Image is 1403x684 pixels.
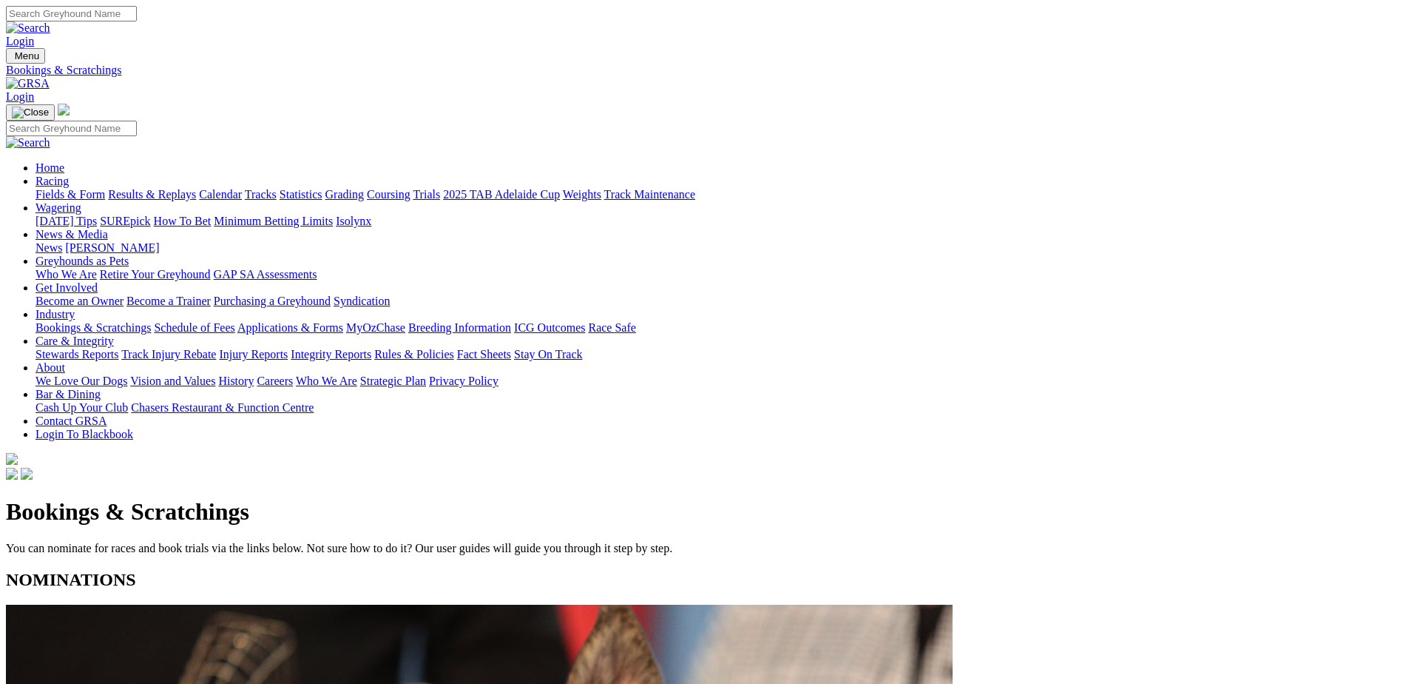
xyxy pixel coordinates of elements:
a: [DATE] Tips [36,215,97,227]
a: Careers [257,375,293,387]
a: SUREpick [100,215,150,227]
a: Who We Are [296,375,357,387]
img: logo-grsa-white.png [6,453,18,465]
a: ICG Outcomes [514,321,585,334]
input: Search [6,6,137,21]
a: Care & Integrity [36,335,114,347]
img: GRSA [6,77,50,90]
a: Grading [325,188,364,201]
img: Search [6,21,50,35]
a: Get Involved [36,281,98,294]
a: Breeding Information [408,321,511,334]
a: Integrity Reports [291,348,371,361]
p: You can nominate for races and book trials via the links below. Not sure how to do it? Our user g... [6,542,1397,555]
div: Get Involved [36,295,1397,308]
a: Tracks [245,188,277,201]
img: Search [6,136,50,150]
a: Become an Owner [36,295,124,307]
img: Close [12,107,49,118]
span: Menu [15,50,39,61]
a: Login To Blackbook [36,428,133,440]
a: [PERSON_NAME] [65,241,159,254]
a: 2025 TAB Adelaide Cup [443,188,560,201]
a: MyOzChase [346,321,405,334]
div: Wagering [36,215,1397,228]
div: Care & Integrity [36,348,1397,361]
img: logo-grsa-white.png [58,104,70,115]
a: Minimum Betting Limits [214,215,333,227]
div: News & Media [36,241,1397,255]
a: Stewards Reports [36,348,118,361]
a: Results & Replays [108,188,196,201]
a: About [36,361,65,374]
a: Contact GRSA [36,415,107,427]
a: History [218,375,254,387]
a: Weights [563,188,601,201]
a: Fact Sheets [457,348,511,361]
div: Greyhounds as Pets [36,268,1397,281]
a: Track Injury Rebate [121,348,216,361]
div: Bar & Dining [36,401,1397,415]
a: Statistics [280,188,322,201]
a: Calendar [199,188,242,201]
a: We Love Our Dogs [36,375,127,387]
a: Chasers Restaurant & Function Centre [131,401,314,414]
img: twitter.svg [21,468,33,480]
a: Home [36,161,64,174]
a: Login [6,35,34,47]
a: Bar & Dining [36,388,101,400]
a: Track Maintenance [604,188,695,201]
a: GAP SA Assessments [214,268,317,281]
div: Industry [36,321,1397,335]
input: Search [6,121,137,136]
a: Coursing [367,188,410,201]
a: Trials [413,188,440,201]
a: Become a Trainer [126,295,211,307]
a: Industry [36,308,75,321]
button: Toggle navigation [6,48,45,64]
a: Applications & Forms [237,321,343,334]
h2: NOMINATIONS [6,570,1397,590]
a: Purchasing a Greyhound [214,295,331,307]
h1: Bookings & Scratchings [6,498,1397,526]
a: News & Media [36,228,108,241]
a: Bookings & Scratchings [36,321,151,334]
a: Strategic Plan [360,375,426,387]
button: Toggle navigation [6,104,55,121]
a: Retire Your Greyhound [100,268,211,281]
a: News [36,241,62,254]
a: Greyhounds as Pets [36,255,129,267]
a: Login [6,90,34,103]
a: Bookings & Scratchings [6,64,1397,77]
a: Schedule of Fees [154,321,234,334]
a: Isolynx [336,215,371,227]
a: Injury Reports [219,348,288,361]
a: How To Bet [154,215,212,227]
a: Syndication [334,295,390,307]
a: Privacy Policy [429,375,498,387]
a: Cash Up Your Club [36,401,128,414]
a: Fields & Form [36,188,105,201]
a: Racing [36,175,69,187]
img: facebook.svg [6,468,18,480]
a: Race Safe [588,321,635,334]
a: Rules & Policies [374,348,454,361]
div: About [36,375,1397,388]
a: Who We Are [36,268,97,281]
a: Vision and Values [130,375,215,387]
a: Stay On Track [514,348,582,361]
a: Wagering [36,201,81,214]
div: Racing [36,188,1397,201]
